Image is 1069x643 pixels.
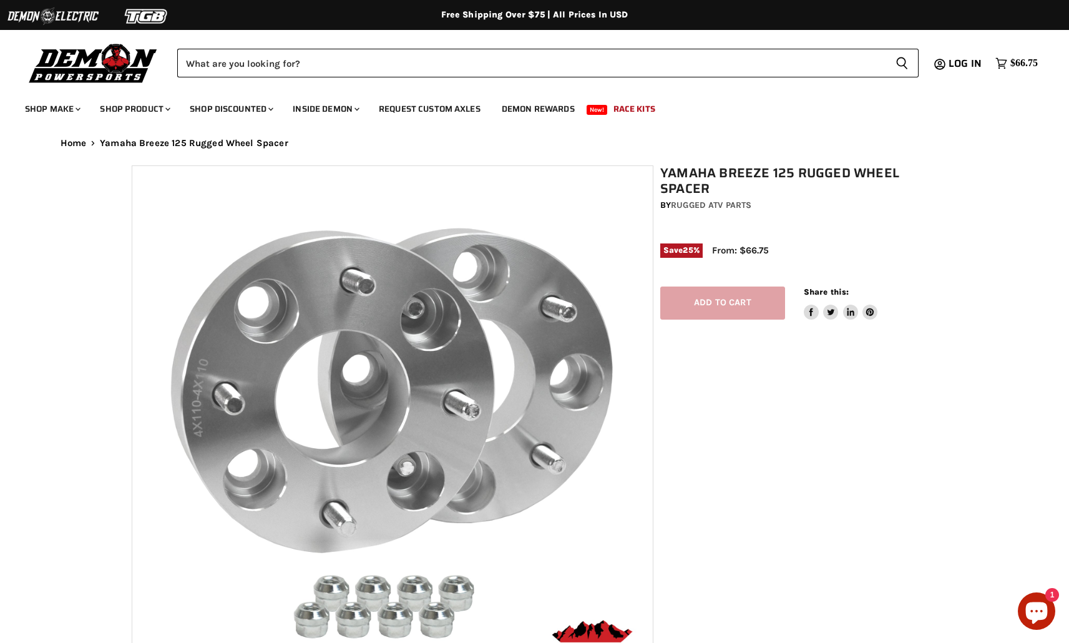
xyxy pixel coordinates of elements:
span: Log in [949,56,982,71]
ul: Main menu [16,91,1035,122]
h1: Yamaha Breeze 125 Rugged Wheel Spacer [660,165,945,197]
a: Rugged ATV Parts [671,200,751,210]
span: From: $66.75 [712,245,769,256]
div: by [660,199,945,212]
span: $66.75 [1010,57,1038,69]
a: Race Kits [604,96,665,122]
input: Search [177,49,886,77]
a: Request Custom Axles [369,96,490,122]
span: Share this: [804,287,849,297]
button: Search [886,49,919,77]
a: Inside Demon [283,96,367,122]
img: TGB Logo 2 [100,4,193,28]
a: Shop Discounted [180,96,281,122]
div: Free Shipping Over $75 | All Prices In USD [36,9,1034,21]
a: Demon Rewards [492,96,584,122]
span: New! [587,105,608,115]
a: Shop Product [90,96,178,122]
img: Demon Electric Logo 2 [6,4,100,28]
a: Home [61,138,87,149]
inbox-online-store-chat: Shopify online store chat [1014,592,1059,633]
form: Product [177,49,919,77]
a: $66.75 [989,54,1044,72]
span: 25 [683,245,693,255]
span: Yamaha Breeze 125 Rugged Wheel Spacer [100,138,288,149]
a: Shop Make [16,96,88,122]
a: Log in [943,58,989,69]
nav: Breadcrumbs [36,138,1034,149]
span: Save % [660,243,703,257]
aside: Share this: [804,287,878,320]
img: Demon Powersports [25,41,162,85]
